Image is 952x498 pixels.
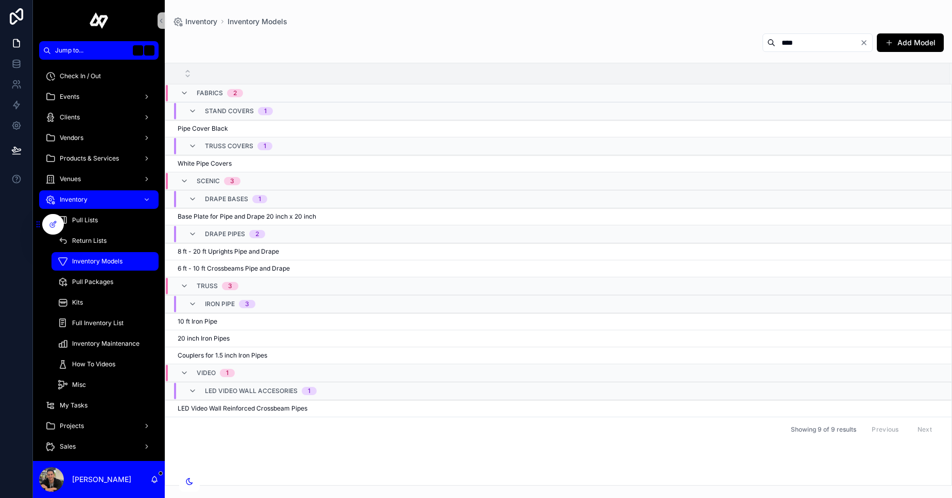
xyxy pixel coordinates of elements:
[178,317,217,326] span: 10 ft Iron Pipe
[39,67,159,85] a: Check In / Out
[55,46,129,55] span: Jump to...
[39,417,159,435] a: Projects
[60,93,79,101] span: Events
[72,319,124,327] span: Full Inventory List
[185,16,217,27] span: Inventory
[178,247,938,256] a: 8 ft - 20 ft Uprights Pipe and Drape
[51,314,159,332] a: Full Inventory List
[178,264,290,273] span: 6 ft - 10 ft Crossbeams Pipe and Drape
[51,232,159,250] a: Return Lists
[39,170,159,188] a: Venues
[205,387,298,395] span: LED Video Wall Accesories
[60,175,81,183] span: Venues
[178,351,938,360] a: Couplers for 1.5 inch Iron Pipes
[205,107,254,115] span: Stand Covers
[178,124,228,133] span: Pipe Cover Black
[72,237,107,245] span: Return Lists
[39,41,159,60] button: Jump to...K
[877,33,944,52] button: Add Model
[255,230,259,238] div: 2
[145,46,153,55] span: K
[791,425,856,434] span: Showing 9 of 9 results
[197,282,218,290] span: Truss
[72,278,113,286] span: Pull Packages
[39,129,159,147] a: Vendors
[228,16,287,27] a: Inventory Models
[233,89,237,97] div: 2
[197,89,223,97] span: Fabrics
[178,334,938,343] a: 20 inch Iron Pipes
[178,351,267,360] span: Couplers for 1.5 inch Iron Pipes
[205,230,245,238] span: Drape Pipes
[308,387,310,395] div: 1
[178,212,316,221] span: Base Plate for Pipe and Drape 20 inch x 20 inch
[51,376,159,394] a: Misc
[51,252,159,271] a: Inventory Models
[60,113,80,121] span: Clients
[228,282,232,290] div: 3
[72,381,86,389] span: Misc
[197,177,220,185] span: Scenic
[39,437,159,456] a: Sales
[60,72,101,80] span: Check In / Out
[60,134,83,142] span: Vendors
[60,422,84,430] span: Projects
[60,195,88,204] span: Inventory
[178,264,938,273] a: 6 ft - 10 ft Crossbeams Pipe and Drape
[33,60,165,461] div: scrollable content
[173,16,217,27] a: Inventory
[60,442,76,451] span: Sales
[39,190,159,209] a: Inventory
[72,340,140,348] span: Inventory Maintenance
[178,159,232,168] span: White Pipe Covers
[178,159,938,168] a: White Pipe Covers
[72,257,123,265] span: Inventory Models
[860,39,872,47] button: Clear
[90,12,109,29] img: App logo
[264,107,267,115] div: 1
[72,216,98,224] span: Pull Lists
[205,300,235,308] span: Iron Pipe
[197,369,216,377] span: Video
[245,300,249,308] div: 3
[39,87,159,106] a: Events
[178,404,307,413] span: LED Video Wall Reinforced Crossbeam Pipes
[178,247,279,256] span: 8 ft - 20 ft Uprights Pipe and Drape
[60,401,88,410] span: My Tasks
[60,154,119,163] span: Products & Services
[51,355,159,373] a: How To Videos
[39,108,159,127] a: Clients
[178,317,938,326] a: 10 ft Iron Pipe
[178,212,938,221] a: Base Plate for Pipe and Drape 20 inch x 20 inch
[230,177,234,185] div: 3
[51,334,159,353] a: Inventory Maintenance
[51,293,159,312] a: Kits
[39,149,159,168] a: Products & Services
[264,142,266,150] div: 1
[39,396,159,415] a: My Tasks
[205,195,248,203] span: Drape Bases
[178,124,938,133] a: Pipe Cover Black
[205,142,253,150] span: Truss Covers
[258,195,261,203] div: 1
[51,273,159,291] a: Pull Packages
[51,211,159,229] a: Pull Lists
[72,474,131,485] p: [PERSON_NAME]
[72,298,83,307] span: Kits
[226,369,229,377] div: 1
[72,360,115,368] span: How To Videos
[178,404,938,413] a: LED Video Wall Reinforced Crossbeam Pipes
[178,334,230,343] span: 20 inch Iron Pipes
